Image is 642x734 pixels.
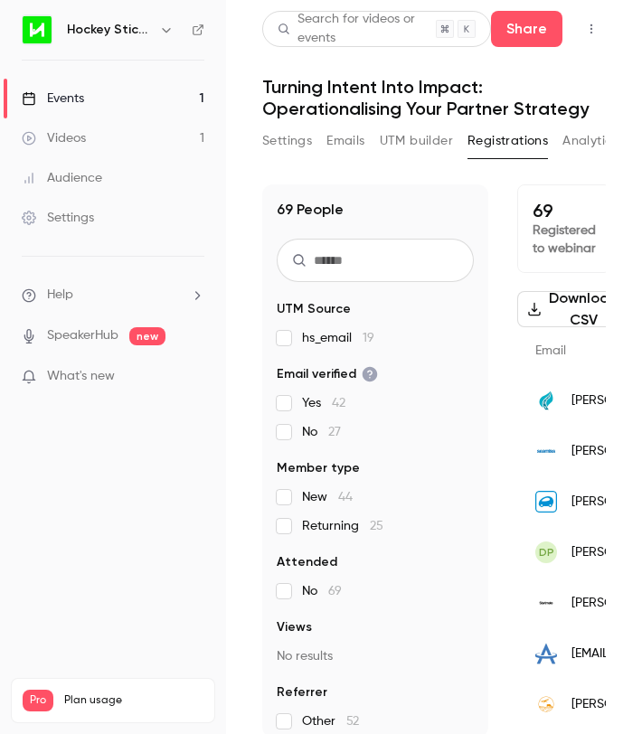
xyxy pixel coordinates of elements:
[22,286,204,305] li: help-dropdown-opener
[22,89,84,108] div: Events
[183,369,204,385] iframe: Noticeable Trigger
[328,426,341,438] span: 27
[277,199,344,221] h1: 69 People
[517,291,632,327] button: Download CSV
[332,397,345,409] span: 42
[467,127,548,155] button: Registrations
[262,127,312,155] button: Settings
[535,390,557,411] img: powour.io
[535,643,557,664] img: archangel.vc
[535,693,557,715] img: drone-hand.com
[23,690,53,711] span: Pro
[277,553,337,571] span: Attended
[562,127,618,155] button: Analytics
[277,683,327,701] span: Referrer
[47,286,73,305] span: Help
[380,127,453,155] button: UTM builder
[535,344,566,357] span: Email
[346,715,359,728] span: 52
[302,712,359,730] span: Other
[278,10,436,48] div: Search for videos or events
[67,21,152,39] h6: Hockey Stick Advisory
[328,585,342,598] span: 69
[302,423,341,441] span: No
[370,520,383,532] span: 25
[47,326,118,345] a: SpeakerHub
[64,693,203,708] span: Plan usage
[262,76,606,119] h1: Turning Intent Into Impact: Operationalising Your Partner Strategy
[277,300,474,730] section: facet-groups
[302,394,345,412] span: Yes
[47,367,115,386] span: What's new
[539,544,554,560] span: DP
[302,329,374,347] span: hs_email
[277,647,474,665] p: No results
[535,491,557,513] img: parkable.com
[23,15,52,44] img: Hockey Stick Advisory
[535,592,557,614] img: startmate.com.au
[302,488,353,506] span: New
[533,200,596,221] p: 69
[277,459,360,477] span: Member type
[129,327,165,345] span: new
[533,221,596,258] p: Registered to webinar
[22,209,94,227] div: Settings
[338,491,353,503] span: 44
[277,618,312,636] span: Views
[277,365,378,383] span: Email verified
[535,440,557,462] img: seamlss.com.au
[277,300,351,318] span: UTM Source
[302,517,383,535] span: Returning
[22,169,102,187] div: Audience
[326,127,364,155] button: Emails
[22,129,86,147] div: Videos
[363,332,374,344] span: 19
[302,582,342,600] span: No
[491,11,562,47] button: Share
